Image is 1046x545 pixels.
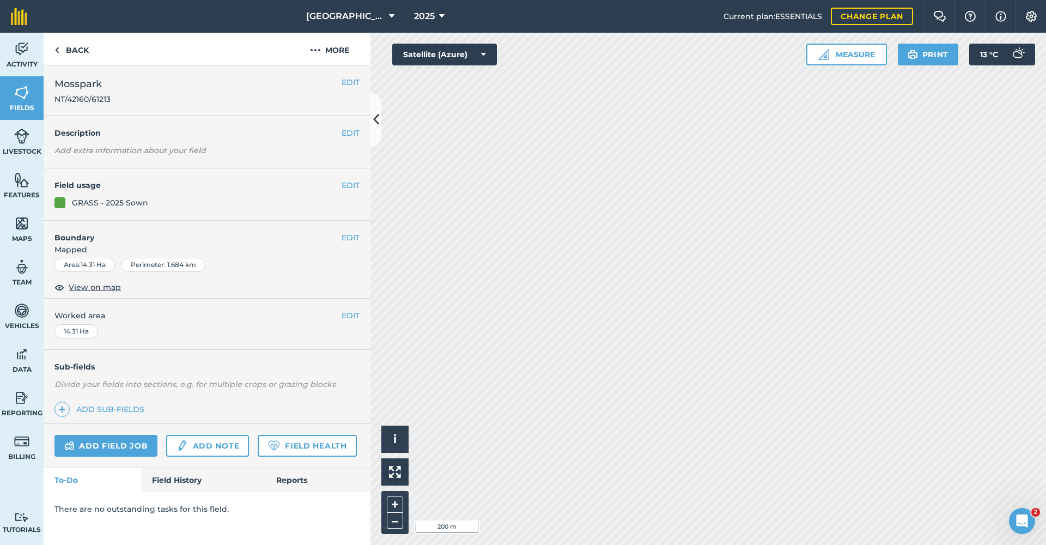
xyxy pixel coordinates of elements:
button: EDIT [342,310,360,322]
span: 2025 [414,10,435,23]
em: Divide your fields into sections, e.g. for multiple crops or grazing blocks [54,379,336,389]
span: [GEOGRAPHIC_DATA] [306,10,385,23]
button: 13 °C [969,44,1035,65]
button: Measure [806,44,887,65]
a: Add note [166,435,249,457]
img: svg+xml;base64,PHN2ZyB4bWxucz0iaHR0cDovL3d3dy53My5vcmcvMjAwMC9zdmciIHdpZHRoPSIxOCIgaGVpZ2h0PSIyNC... [54,281,64,294]
div: GRASS - 2025 Sown [72,197,148,209]
a: Add sub-fields [54,402,149,417]
button: Print [898,44,959,65]
div: 14.31 Ha [54,324,98,338]
img: svg+xml;base64,PHN2ZyB4bWxucz0iaHR0cDovL3d3dy53My5vcmcvMjAwMC9zdmciIHdpZHRoPSI1NiIgaGVpZ2h0PSI2MC... [14,84,29,101]
img: svg+xml;base64,PD94bWwgdmVyc2lvbj0iMS4wIiBlbmNvZGluZz0idXRmLTgiPz4KPCEtLSBHZW5lcmF0b3I6IEFkb2JlIE... [64,439,75,452]
em: Add extra information about your field [54,146,206,155]
img: svg+xml;base64,PD94bWwgdmVyc2lvbj0iMS4wIiBlbmNvZGluZz0idXRmLTgiPz4KPCEtLSBHZW5lcmF0b3I6IEFkb2JlIE... [14,346,29,362]
button: i [381,426,409,453]
img: svg+xml;base64,PD94bWwgdmVyc2lvbj0iMS4wIiBlbmNvZGluZz0idXRmLTgiPz4KPCEtLSBHZW5lcmF0b3I6IEFkb2JlIE... [14,41,29,57]
a: Field History [141,468,265,492]
img: svg+xml;base64,PHN2ZyB4bWxucz0iaHR0cDovL3d3dy53My5vcmcvMjAwMC9zdmciIHdpZHRoPSI1NiIgaGVpZ2h0PSI2MC... [14,172,29,188]
div: Perimeter : 1.684 km [121,258,205,272]
img: svg+xml;base64,PHN2ZyB4bWxucz0iaHR0cDovL3d3dy53My5vcmcvMjAwMC9zdmciIHdpZHRoPSIyMCIgaGVpZ2h0PSIyNC... [310,44,321,57]
img: svg+xml;base64,PD94bWwgdmVyc2lvbj0iMS4wIiBlbmNvZGluZz0idXRmLTgiPz4KPCEtLSBHZW5lcmF0b3I6IEFkb2JlIE... [14,259,29,275]
span: 2 [1031,508,1040,517]
img: A cog icon [1025,11,1038,22]
img: Two speech bubbles overlapping with the left bubble in the forefront [933,11,946,22]
a: Add field job [54,435,157,457]
img: svg+xml;base64,PD94bWwgdmVyc2lvbj0iMS4wIiBlbmNvZGluZz0idXRmLTgiPz4KPCEtLSBHZW5lcmF0b3I6IEFkb2JlIE... [14,433,29,450]
p: There are no outstanding tasks for this field. [54,503,360,515]
button: View on map [54,281,121,294]
h4: Description [54,127,360,139]
span: Worked area [54,310,360,322]
img: A question mark icon [964,11,977,22]
img: fieldmargin Logo [11,8,27,25]
img: svg+xml;base64,PD94bWwgdmVyc2lvbj0iMS4wIiBlbmNvZGluZz0idXRmLTgiPz4KPCEtLSBHZW5lcmF0b3I6IEFkb2JlIE... [1007,44,1029,65]
h4: Field usage [54,179,342,191]
button: EDIT [342,76,360,88]
img: svg+xml;base64,PHN2ZyB4bWxucz0iaHR0cDovL3d3dy53My5vcmcvMjAwMC9zdmciIHdpZHRoPSI1NiIgaGVpZ2h0PSI2MC... [14,215,29,232]
span: Mapped [44,244,370,256]
img: svg+xml;base64,PHN2ZyB4bWxucz0iaHR0cDovL3d3dy53My5vcmcvMjAwMC9zdmciIHdpZHRoPSI5IiBoZWlnaHQ9IjI0Ii... [54,44,59,57]
img: svg+xml;base64,PHN2ZyB4bWxucz0iaHR0cDovL3d3dy53My5vcmcvMjAwMC9zdmciIHdpZHRoPSIxOSIgaGVpZ2h0PSIyNC... [908,48,918,61]
img: svg+xml;base64,PD94bWwgdmVyc2lvbj0iMS4wIiBlbmNvZGluZz0idXRmLTgiPz4KPCEtLSBHZW5lcmF0b3I6IEFkb2JlIE... [14,512,29,523]
button: EDIT [342,232,360,244]
img: svg+xml;base64,PD94bWwgdmVyc2lvbj0iMS4wIiBlbmNvZGluZz0idXRmLTgiPz4KPCEtLSBHZW5lcmF0b3I6IEFkb2JlIE... [14,302,29,319]
a: Change plan [831,8,913,25]
img: svg+xml;base64,PHN2ZyB4bWxucz0iaHR0cDovL3d3dy53My5vcmcvMjAwMC9zdmciIHdpZHRoPSIxNCIgaGVpZ2h0PSIyNC... [58,403,66,416]
button: Satellite (Azure) [392,44,497,65]
button: More [289,33,370,65]
a: Field Health [258,435,356,457]
h4: Sub-fields [44,361,370,373]
h4: Boundary [44,221,342,244]
a: Back [44,33,100,65]
button: – [387,513,403,529]
span: Mosspark [54,76,111,92]
span: 13 ° C [980,44,998,65]
iframe: Intercom live chat [1009,508,1035,534]
a: Reports [265,468,370,492]
button: + [387,496,403,513]
span: Current plan : ESSENTIALS [723,10,822,22]
span: View on map [69,281,121,293]
button: EDIT [342,179,360,191]
div: Area : 14.31 Ha [54,258,115,272]
span: i [393,432,397,446]
a: To-Do [44,468,141,492]
img: Four arrows, one pointing top left, one top right, one bottom right and the last bottom left [389,466,401,478]
button: EDIT [342,127,360,139]
img: svg+xml;base64,PD94bWwgdmVyc2lvbj0iMS4wIiBlbmNvZGluZz0idXRmLTgiPz4KPCEtLSBHZW5lcmF0b3I6IEFkb2JlIE... [14,390,29,406]
img: svg+xml;base64,PD94bWwgdmVyc2lvbj0iMS4wIiBlbmNvZGluZz0idXRmLTgiPz4KPCEtLSBHZW5lcmF0b3I6IEFkb2JlIE... [176,439,188,452]
img: svg+xml;base64,PD94bWwgdmVyc2lvbj0iMS4wIiBlbmNvZGluZz0idXRmLTgiPz4KPCEtLSBHZW5lcmF0b3I6IEFkb2JlIE... [14,128,29,144]
img: Ruler icon [818,49,829,60]
span: NT/42160/61213 [54,94,111,105]
img: svg+xml;base64,PHN2ZyB4bWxucz0iaHR0cDovL3d3dy53My5vcmcvMjAwMC9zdmciIHdpZHRoPSIxNyIgaGVpZ2h0PSIxNy... [995,10,1006,23]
